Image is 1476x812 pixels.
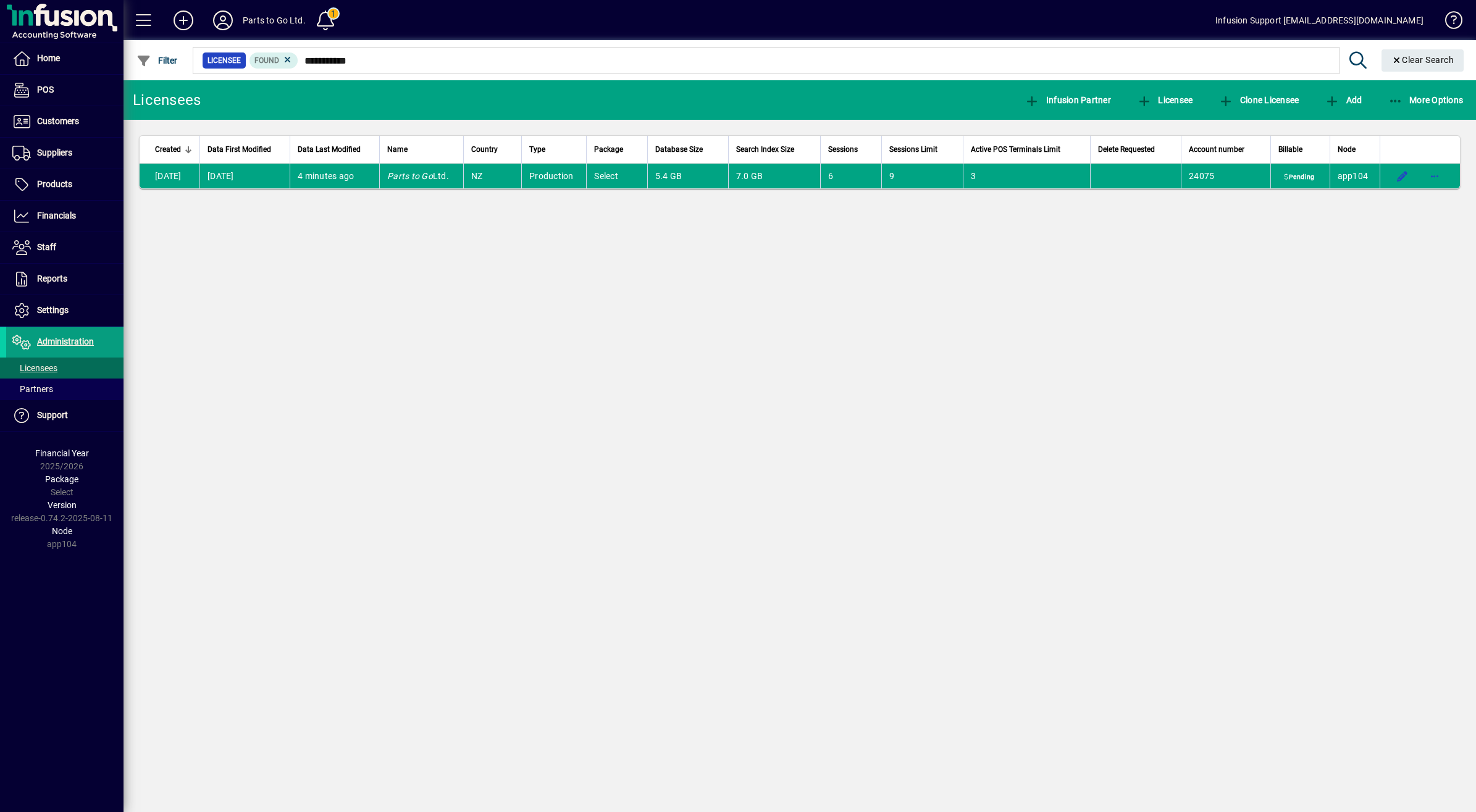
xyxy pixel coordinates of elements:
span: Customers [37,116,79,126]
button: Infusion Partner [1021,89,1114,111]
a: Staff [6,232,124,263]
button: Edit [1393,166,1412,186]
div: Country [471,143,514,156]
button: Profile [203,9,243,31]
span: Node [1338,143,1356,156]
a: Licensees [6,358,124,379]
a: Knowledge Base [1436,2,1461,43]
div: Package [594,143,639,156]
span: Account number [1189,143,1244,156]
td: 24075 [1181,164,1270,188]
a: Support [6,400,124,431]
div: Created [155,143,192,156]
td: Production [521,164,586,188]
div: Node [1338,143,1372,156]
span: POS [37,85,54,94]
td: 7.0 GB [728,164,821,188]
span: Active POS Terminals Limit [971,143,1060,156]
span: Financials [37,211,76,220]
span: Licensees [12,363,57,373]
span: Database Size [655,143,703,156]
td: [DATE] [140,164,199,188]
a: Products [6,169,124,200]
div: Name [387,143,456,156]
span: Type [529,143,545,156]
span: Data First Modified [208,143,271,156]
a: Customers [6,106,124,137]
span: Filter [136,56,178,65]
span: Home [37,53,60,63]
span: Clone Licensee [1218,95,1299,105]
span: Package [594,143,623,156]
span: Licensee [208,54,241,67]
em: to [411,171,420,181]
div: Data Last Modified [298,143,372,156]
td: 5.4 GB [647,164,728,188]
td: Select [586,164,647,188]
span: Staff [37,242,56,252]
span: Node [52,526,72,536]
span: Partners [12,384,53,394]
span: Search Index Size [736,143,794,156]
span: app104.prod.infusionbusinesssoftware.com [1338,171,1369,181]
td: 6 [820,164,881,188]
span: More Options [1388,95,1464,105]
td: NZ [463,164,521,188]
span: Sessions [828,143,858,156]
span: Found [254,56,279,65]
div: Type [529,143,579,156]
div: Parts to Go Ltd. [243,10,306,30]
button: More options [1425,166,1445,186]
span: Name [387,143,408,156]
span: Settings [37,305,69,315]
button: Clear [1382,49,1464,72]
span: Licensee [1137,95,1193,105]
span: Financial Year [35,448,89,458]
span: Reports [37,274,67,283]
button: Filter [133,49,181,72]
button: Licensee [1134,89,1196,111]
div: Account number [1189,143,1263,156]
span: Package [45,474,78,484]
div: Database Size [655,143,721,156]
div: Delete Requested [1098,143,1173,156]
a: POS [6,75,124,106]
button: Add [164,9,203,31]
div: Data First Modified [208,143,282,156]
mat-chip: Found Status: Found [249,52,298,69]
em: Go [421,171,433,181]
div: Licensees [133,90,201,110]
a: Settings [6,295,124,326]
button: More Options [1385,89,1467,111]
div: Sessions Limit [889,143,955,156]
button: Clone Licensee [1215,89,1302,111]
span: Suppliers [37,148,72,157]
span: Sessions Limit [889,143,937,156]
span: Products [37,179,72,189]
em: Parts [387,171,409,181]
div: Infusion Support [EMAIL_ADDRESS][DOMAIN_NAME] [1215,10,1424,30]
a: Suppliers [6,138,124,169]
span: Country [471,143,498,156]
a: Reports [6,264,124,295]
span: Delete Requested [1098,143,1155,156]
span: Data Last Modified [298,143,361,156]
a: Partners [6,379,124,400]
span: Infusion Partner [1025,95,1111,105]
a: Home [6,43,124,74]
div: Sessions [828,143,874,156]
td: 4 minutes ago [290,164,379,188]
div: Search Index Size [736,143,813,156]
td: 9 [881,164,963,188]
button: Add [1322,89,1365,111]
td: 3 [963,164,1089,188]
a: Financials [6,201,124,232]
span: Administration [37,337,94,346]
div: Active POS Terminals Limit [971,143,1082,156]
span: Add [1325,95,1362,105]
span: Clear Search [1391,55,1454,65]
div: Billable [1278,143,1322,156]
span: Support [37,410,68,420]
span: Version [48,500,77,510]
span: Pending [1281,172,1317,182]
